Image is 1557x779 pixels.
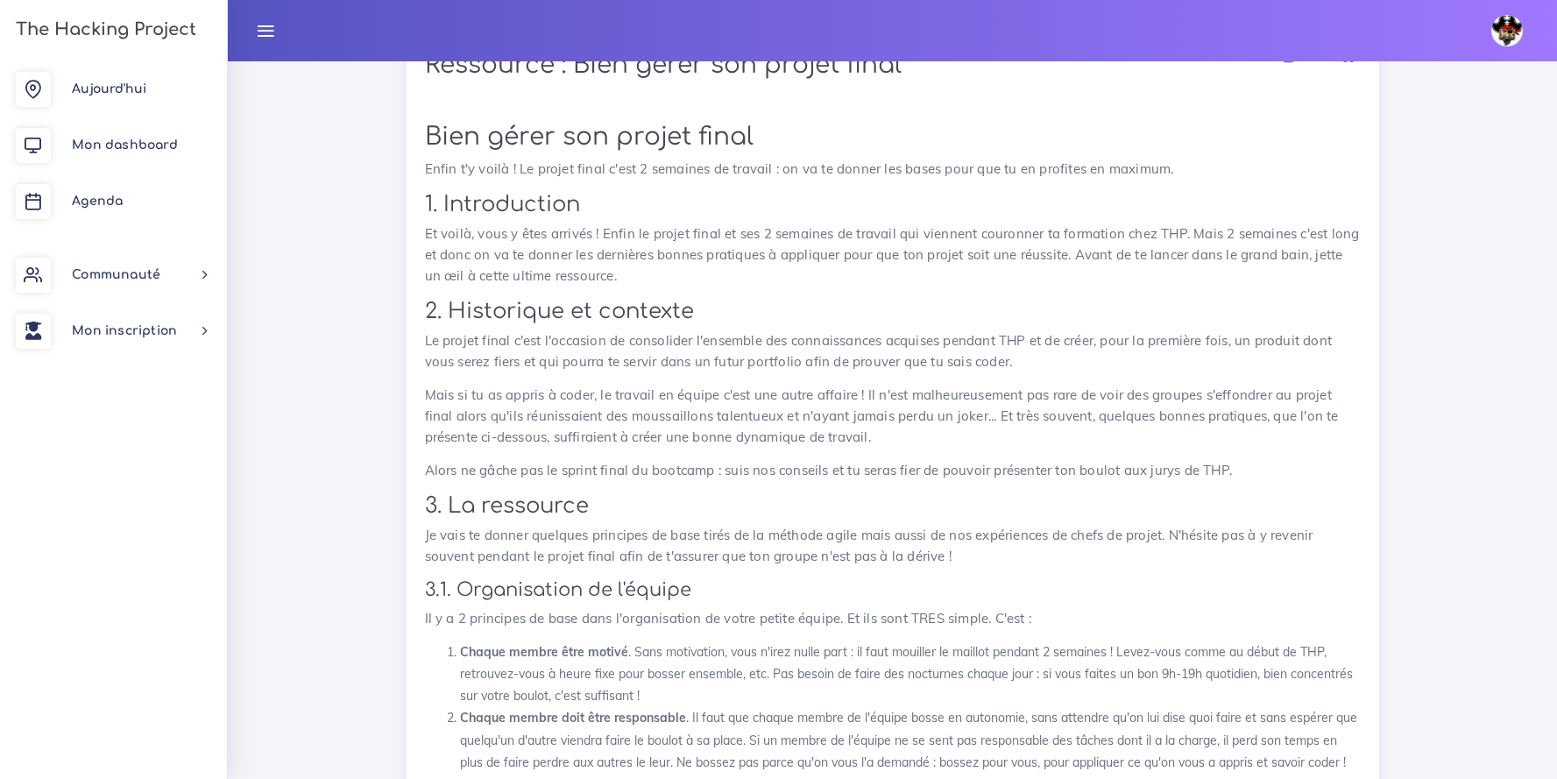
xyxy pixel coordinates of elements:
[1491,15,1523,46] img: avatar
[425,159,1361,180] p: Enfin t'y voilà ! Le projet final c'est 2 semaines de travail : on va te donner les bases pour qu...
[72,82,146,96] span: Aujourd'hui
[72,195,123,208] span: Agenda
[425,330,1361,372] p: Le projet final c'est l'occasion de consolider l'ensemble des connaissances acquises pendant THP ...
[11,20,196,39] h3: The Hacking Project
[425,51,1361,81] h1: Ressource : Bien gérer son projet final
[425,579,1361,601] h3: 3.1. Organisation de l'équipe
[425,223,1361,287] p: Et voilà, vous y êtes arrivés ! Enfin le projet final et ses 2 semaines de travail qui viennent c...
[460,710,686,726] strong: Chaque membre doit être responsable
[72,138,178,152] span: Mon dashboard
[460,644,628,660] strong: Chaque membre être motivé
[425,460,1361,481] p: Alors ne gâche pas le sprint final du bootcamp : suis nos conseils et tu seras fier de pouvoir pr...
[425,385,1361,448] p: Mais si tu as appris à coder, le travail en équipe c'est une autre affaire ! Il n'est malheureuse...
[425,192,1361,217] h2: 1. Introduction
[425,299,1361,324] h2: 2. Historique et contexte
[425,123,1361,152] h1: Bien gérer son projet final
[425,493,1361,519] h2: 3. La ressource
[72,324,177,337] span: Mon inscription
[425,525,1361,567] p: Je vais te donner quelques principes de base tirés de la méthode agile mais aussi de nos expérien...
[72,268,160,281] span: Communauté
[460,707,1361,774] li: . Il faut que chaque membre de l'équipe bosse en autonomie, sans attendre qu'on lui dise quoi fai...
[460,641,1361,708] li: . Sans motivation, vous n'irez nulle part : il faut mouiller le maillot pendant 2 semaines ! Leve...
[425,608,1361,629] p: Il y a 2 principes de base dans l'organisation de votre petite équipe. Et ils sont TRES simple. C...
